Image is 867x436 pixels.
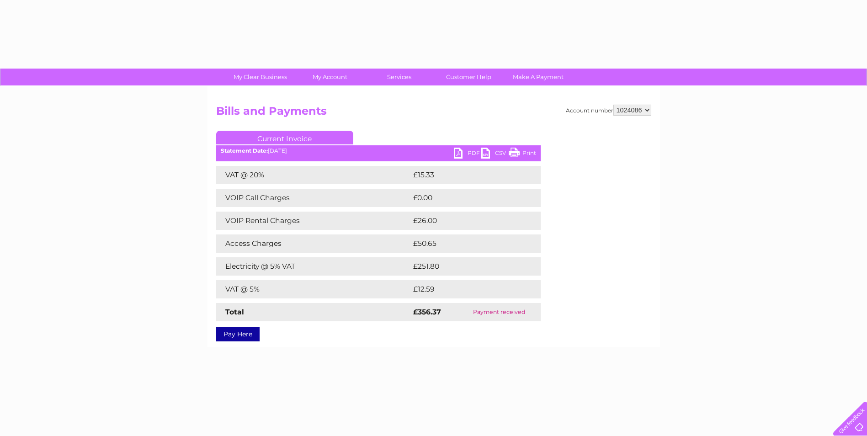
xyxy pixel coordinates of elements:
b: Statement Date: [221,147,268,154]
a: Pay Here [216,327,260,341]
td: £15.33 [411,166,521,184]
a: My Account [292,69,367,85]
h2: Bills and Payments [216,105,651,122]
td: £0.00 [411,189,520,207]
a: Make A Payment [500,69,576,85]
a: Services [362,69,437,85]
td: £50.65 [411,234,522,253]
td: VAT @ 20% [216,166,411,184]
a: Current Invoice [216,131,353,144]
strong: £356.37 [413,308,441,316]
a: Print [509,148,536,161]
td: VOIP Rental Charges [216,212,411,230]
td: £12.59 [411,280,521,298]
td: Access Charges [216,234,411,253]
div: [DATE] [216,148,541,154]
strong: Total [225,308,244,316]
a: Customer Help [431,69,506,85]
a: My Clear Business [223,69,298,85]
td: £251.80 [411,257,524,276]
div: Account number [566,105,651,116]
td: VAT @ 5% [216,280,411,298]
a: CSV [481,148,509,161]
td: Electricity @ 5% VAT [216,257,411,276]
a: PDF [454,148,481,161]
td: VOIP Call Charges [216,189,411,207]
td: Payment received [458,303,541,321]
td: £26.00 [411,212,523,230]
